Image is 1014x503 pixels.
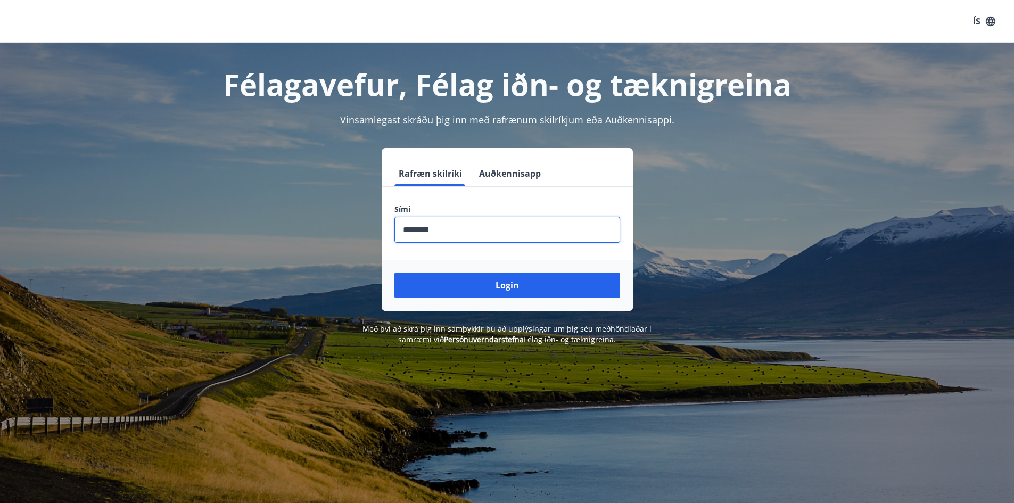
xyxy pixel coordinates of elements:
[967,12,1001,31] button: ÍS
[394,273,620,298] button: Login
[444,334,524,344] a: Persónuverndarstefna
[340,113,674,126] span: Vinsamlegast skráðu þig inn með rafrænum skilríkjum eða Auðkennisappi.
[362,324,652,344] span: Með því að skrá þig inn samþykkir þú að upplýsingar um þig séu meðhöndlaðar í samræmi við Félag i...
[475,161,545,186] button: Auðkennisapp
[137,64,878,104] h1: Félagavefur, Félag iðn- og tæknigreina
[394,161,466,186] button: Rafræn skilríki
[394,204,620,215] label: Sími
